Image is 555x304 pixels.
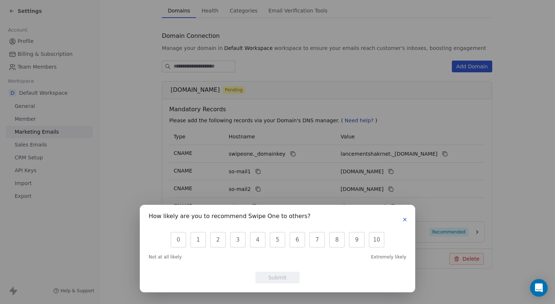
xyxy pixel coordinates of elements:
button: 10 [369,232,384,247]
button: 2 [210,232,226,247]
button: 1 [191,232,206,247]
span: Not at all likely [149,254,182,260]
button: 4 [250,232,265,247]
button: 8 [329,232,345,247]
button: 5 [270,232,285,247]
button: 0 [171,232,186,247]
h1: How likely are you to recommend Swipe One to others? [149,214,311,221]
button: 9 [349,232,364,247]
button: 7 [309,232,325,247]
span: Extremely likely [371,254,406,260]
button: 6 [290,232,305,247]
button: 3 [230,232,246,247]
button: Submit [255,272,300,283]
